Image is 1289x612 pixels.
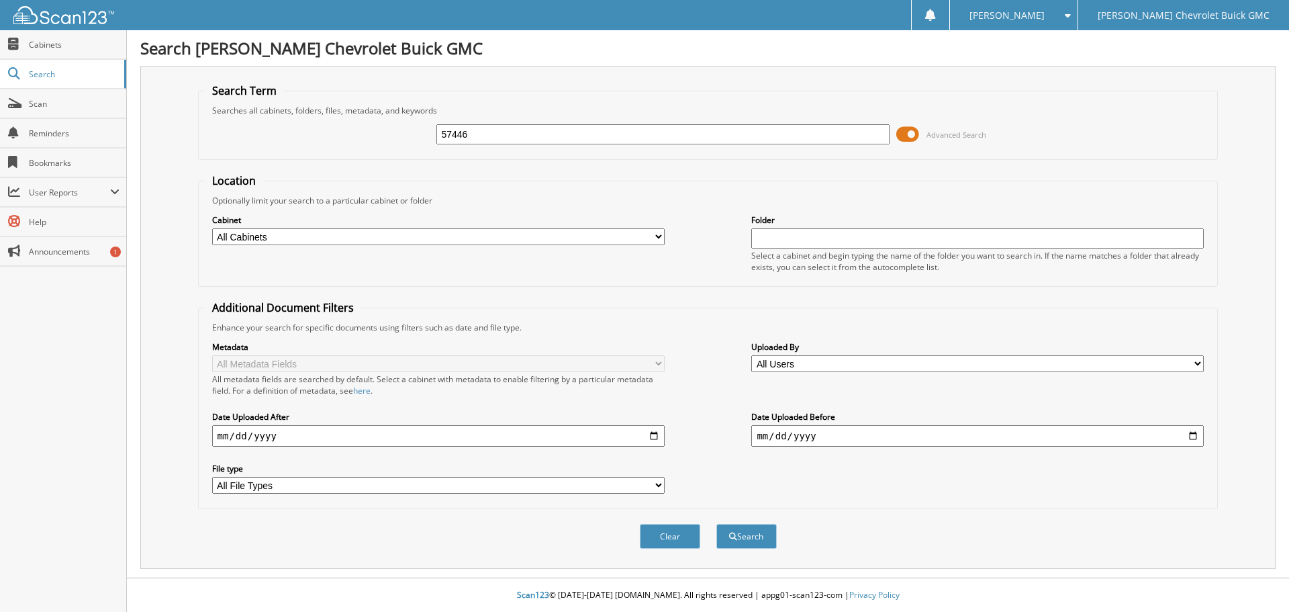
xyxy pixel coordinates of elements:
[716,524,777,549] button: Search
[212,463,665,474] label: File type
[29,39,120,50] span: Cabinets
[29,69,117,80] span: Search
[29,246,120,257] span: Announcements
[212,374,665,396] div: All metadata fields are searched by default. Select a cabinet with metadata to enable filtering b...
[205,173,262,188] legend: Location
[205,300,361,315] legend: Additional Document Filters
[926,130,986,140] span: Advanced Search
[212,411,665,423] label: Date Uploaded After
[205,105,1211,116] div: Searches all cabinets, folders, files, metadata, and keywords
[969,11,1045,19] span: [PERSON_NAME]
[110,247,121,257] div: 1
[29,157,120,169] span: Bookmarks
[205,322,1211,333] div: Enhance your search for specific documents using filters such as date and file type.
[212,214,665,226] label: Cabinet
[353,385,371,396] a: here
[751,250,1204,273] div: Select a cabinet and begin typing the name of the folder you want to search in. If the name match...
[640,524,700,549] button: Clear
[29,187,110,198] span: User Reports
[1098,11,1270,19] span: [PERSON_NAME] Chevrolet Buick GMC
[212,341,665,353] label: Metadata
[140,37,1276,59] h1: Search [PERSON_NAME] Chevrolet Buick GMC
[751,341,1204,353] label: Uploaded By
[127,579,1289,612] div: © [DATE]-[DATE] [DOMAIN_NAME]. All rights reserved | appg01-scan123-com |
[751,425,1204,447] input: end
[13,6,114,24] img: scan123-logo-white.svg
[29,128,120,139] span: Reminders
[212,425,665,447] input: start
[205,195,1211,206] div: Optionally limit your search to a particular cabinet or folder
[849,589,900,601] a: Privacy Policy
[751,214,1204,226] label: Folder
[205,83,283,98] legend: Search Term
[29,98,120,110] span: Scan
[29,216,120,228] span: Help
[751,411,1204,423] label: Date Uploaded Before
[517,589,549,601] span: Scan123
[1222,548,1289,612] iframe: Chat Widget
